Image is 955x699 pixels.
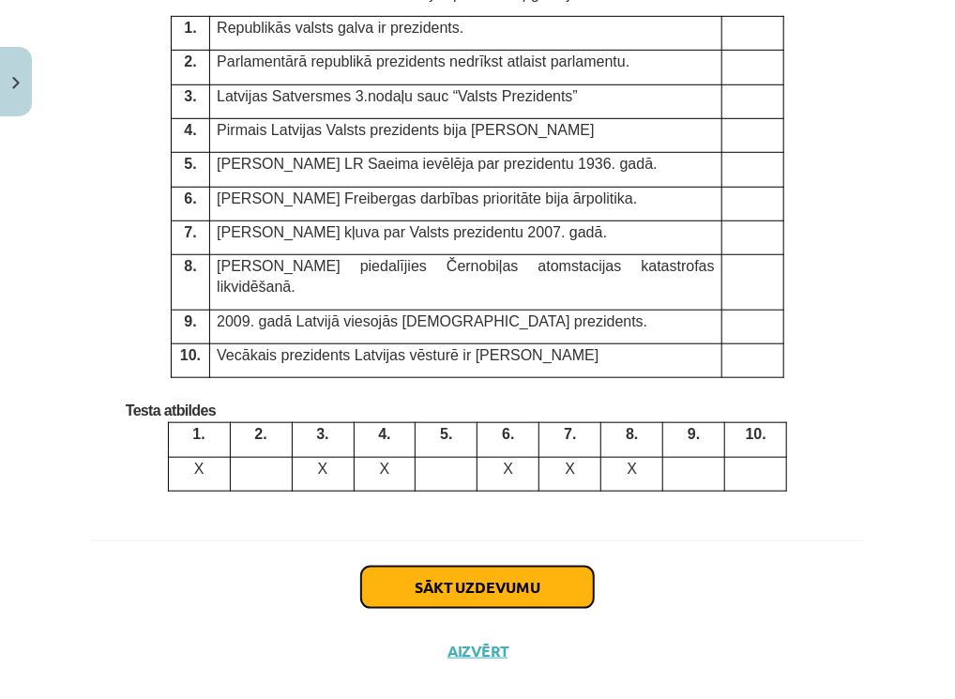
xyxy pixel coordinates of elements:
[746,426,766,442] span: 10.
[316,426,328,442] span: 3.
[217,313,647,329] span: 2009. gadā Latvijā viesojās [DEMOGRAPHIC_DATA] prezidents.
[502,426,514,442] span: 6.
[254,426,266,442] span: 2.
[184,224,196,240] span: 7.
[184,20,196,36] span: 1.
[184,88,196,104] span: 3.
[440,426,452,442] span: 5.
[217,190,637,206] span: [PERSON_NAME] Freibergas darbības prioritāte bija ārpolitika.
[378,426,390,442] span: 4.
[318,461,328,477] span: X
[217,156,658,172] span: [PERSON_NAME] LR Saeima ievēlēja par prezidentu 1936. gadā.
[217,122,595,138] span: Pirmais Latvijas Valsts prezidents bija [PERSON_NAME]
[217,224,607,240] span: [PERSON_NAME] kļuva par Valsts prezidentu 2007. gadā.
[184,156,196,172] span: 5.
[12,77,20,89] img: icon-close-lesson-0947bae3869378f0d4975bcd49f059093ad1ed9edebbc8119c70593378902aed.svg
[504,461,514,477] span: X
[184,258,196,274] span: 8.
[180,347,201,363] span: 10.
[194,461,205,477] span: X
[566,461,576,477] span: X
[184,53,196,69] span: 2.
[688,426,700,442] span: 9.
[564,426,576,442] span: 7.
[380,461,390,477] span: X
[126,403,216,418] span: Testa atbildes
[628,461,638,477] span: X
[217,258,715,295] span: [PERSON_NAME] piedalījies Černobiļas atomstacijas katastrofas likvidēšanā.
[626,426,638,442] span: 8.
[184,313,196,329] span: 9.
[217,88,578,104] span: Latvijas Satversmes 3.nodaļu sauc “Valsts Prezidents”
[192,426,205,442] span: 1.
[217,347,599,363] span: Vecākais prezidents Latvijas vēsturē ir [PERSON_NAME]
[217,20,463,36] span: Republikās valsts galva ir prezidents.
[217,53,629,69] span: Parlamentārā republikā prezidents nedrīkst atlaist parlamentu.
[184,190,196,206] span: 6.
[184,122,196,138] span: 4.
[361,567,594,608] button: Sākt uzdevumu
[442,642,513,661] button: Aizvērt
